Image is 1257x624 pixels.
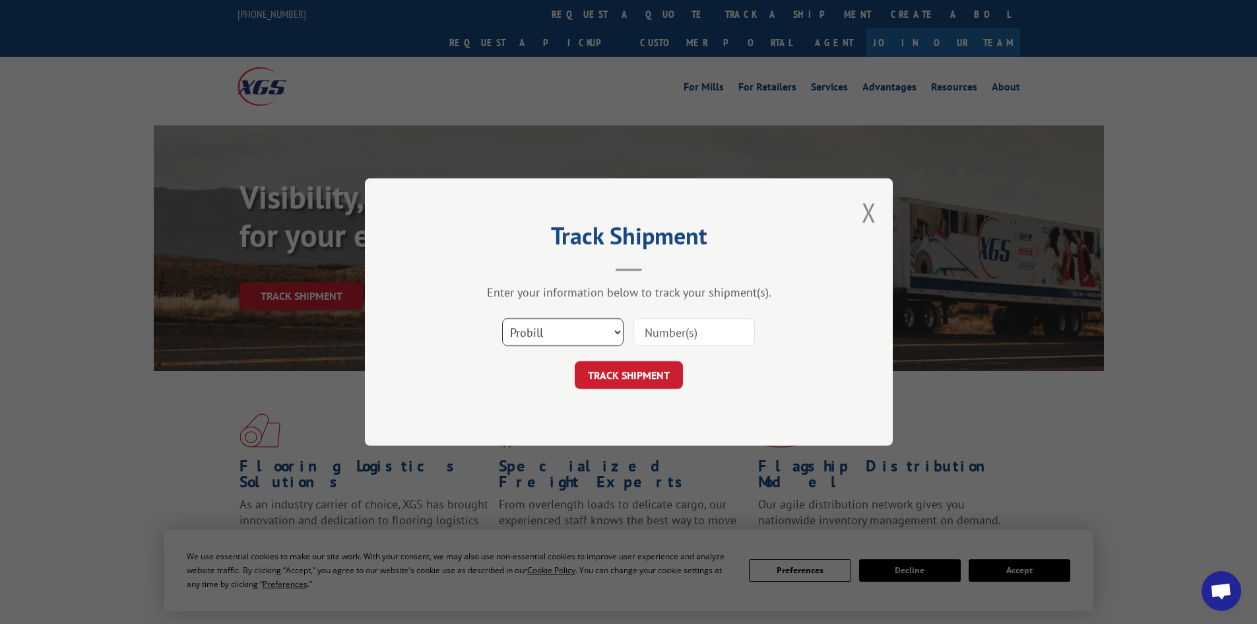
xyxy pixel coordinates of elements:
input: Number(s) [633,318,755,346]
button: Close modal [862,195,876,230]
div: Enter your information below to track your shipment(s). [431,285,827,300]
div: Open chat [1202,571,1241,611]
h2: Track Shipment [431,226,827,252]
button: TRACK SHIPMENT [575,361,683,389]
